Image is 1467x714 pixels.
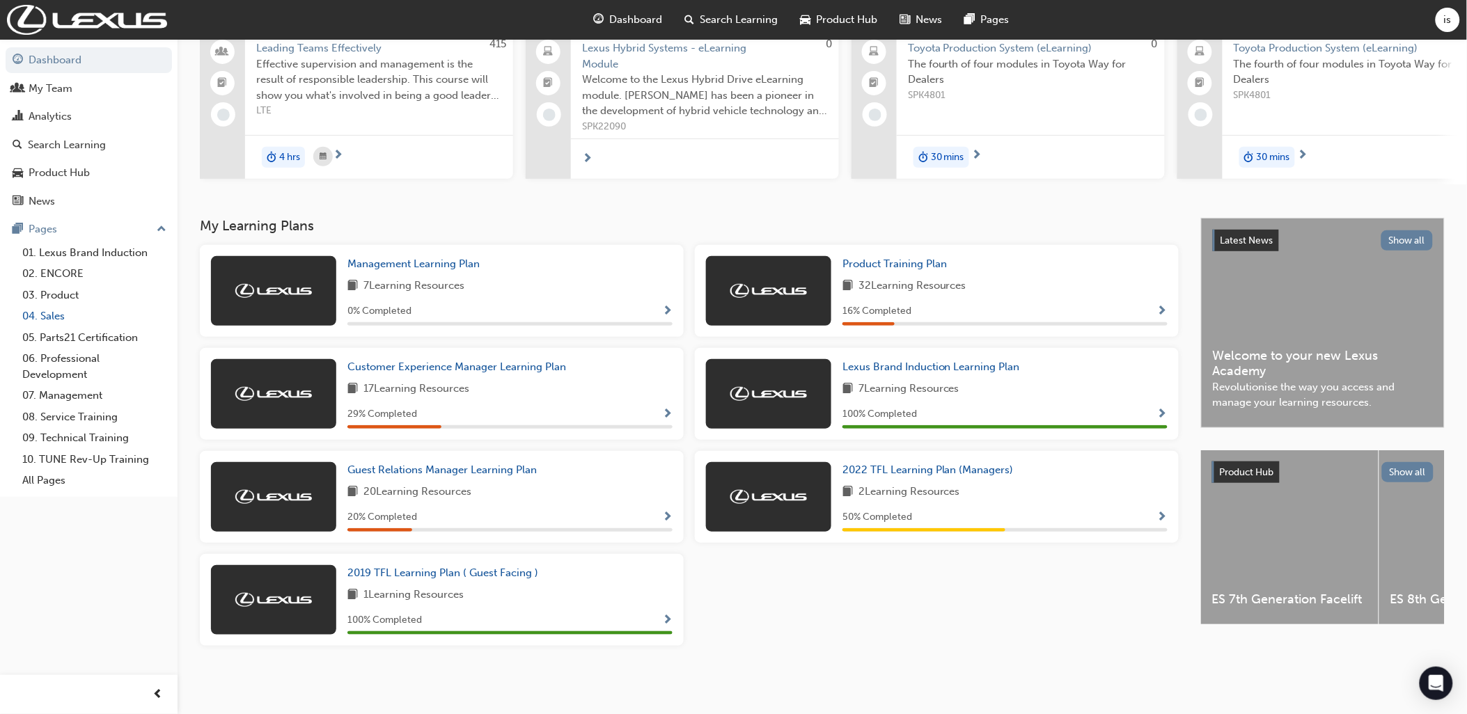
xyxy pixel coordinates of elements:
div: Search Learning [28,137,106,153]
span: next-icon [333,150,343,162]
span: 50 % Completed [842,509,912,525]
span: 1 Learning Resources [363,587,464,604]
span: book-icon [842,484,853,501]
span: 32 Learning Resources [858,278,966,295]
span: prev-icon [153,686,164,704]
a: pages-iconPages [954,6,1021,34]
span: Welcome to the Lexus Hybrid Drive eLearning module. [PERSON_NAME] has been a pioneer in the devel... [582,72,828,119]
img: Trak [235,284,312,298]
a: 05. Parts21 Certification [17,327,172,349]
span: people-icon [13,83,23,95]
span: 0 [826,38,832,50]
span: laptop-icon [544,43,554,61]
img: Trak [730,490,807,504]
a: car-iconProduct Hub [790,6,889,34]
span: learningRecordVerb_NONE-icon [869,109,881,121]
span: next-icon [972,150,982,162]
span: next-icon [582,153,593,166]
span: book-icon [842,381,853,398]
button: Show all [1381,230,1434,251]
span: news-icon [13,196,23,208]
span: 100 % Completed [347,612,422,628]
button: Show Progress [662,303,673,320]
span: Leading Teams Effectively [256,40,502,56]
a: Latest NewsShow all [1213,230,1433,252]
a: Guest Relations Manager Learning Plan [347,462,542,478]
span: 7 Learning Resources [858,381,959,398]
span: 30 mins [931,150,964,166]
span: Lexus Hybrid Systems - eLearning Module [582,40,828,72]
span: Guest Relations Manager Learning Plan [347,463,537,476]
a: Analytics [6,104,172,129]
span: 100 % Completed [842,406,917,422]
span: duration-icon [267,148,276,166]
span: book-icon [347,587,358,604]
span: Revolutionise the way you access and manage your learning resources. [1213,379,1433,411]
span: booktick-icon [218,74,228,93]
img: Trak [235,387,312,401]
a: All Pages [17,470,172,491]
a: Customer Experience Manager Learning Plan [347,359,572,375]
span: Lexus Brand Induction Learning Plan [842,360,1020,373]
img: Trak [730,284,807,298]
span: 16 % Completed [842,303,911,319]
span: ES 7th Generation Facelift [1212,592,1367,608]
a: 03. Product [17,285,172,306]
span: Welcome to your new Lexus Academy [1213,348,1433,379]
span: duration-icon [1244,148,1254,166]
span: Show Progress [1157,306,1168,318]
span: up-icon [157,221,166,239]
a: 01. Lexus Brand Induction [17,242,172,264]
span: Search Learning [700,12,778,28]
div: Analytics [29,109,72,125]
a: Product HubShow all [1212,461,1434,484]
span: The fourth of four modules in Toyota Way for Dealers [908,56,1154,88]
span: SPK4801 [908,88,1154,104]
span: learningRecordVerb_NONE-icon [1195,109,1207,121]
span: pages-icon [13,223,23,236]
span: learningRecordVerb_NONE-icon [543,109,556,121]
a: 04. Sales [17,306,172,327]
a: 09. Technical Training [17,427,172,449]
span: book-icon [347,381,358,398]
span: pages-icon [965,11,975,29]
span: book-icon [842,278,853,295]
button: is [1436,8,1460,32]
span: Show Progress [662,408,673,421]
span: LTE [256,103,502,119]
div: Product Hub [29,165,90,181]
a: 08. Service Training [17,406,172,428]
span: Customer Experience Manager Learning Plan [347,360,566,373]
span: booktick-icon [870,74,879,93]
span: learningRecordVerb_NONE-icon [217,109,230,121]
span: 17 Learning Resources [363,381,469,398]
span: 2022 TFL Learning Plan (Managers) [842,463,1014,476]
img: Trak [7,5,167,35]
a: 02. ENCORE [17,263,172,285]
span: SPK22090 [582,119,828,135]
span: 7 Learning Resources [363,278,464,295]
a: Product Hub [6,160,172,186]
button: Show Progress [1157,509,1168,526]
a: My Team [6,76,172,102]
button: Pages [6,216,172,242]
button: DashboardMy TeamAnalyticsSearch LearningProduct HubNews [6,45,172,216]
a: Latest NewsShow allWelcome to your new Lexus AcademyRevolutionise the way you access and manage y... [1201,218,1445,428]
span: 4 hrs [279,150,300,166]
span: search-icon [685,11,695,29]
a: Product Training Plan [842,256,952,272]
span: 20 % Completed [347,509,417,525]
span: Show Progress [662,511,673,524]
button: Show Progress [1157,303,1168,320]
span: news-icon [900,11,911,29]
button: Show Progress [1157,406,1168,423]
span: book-icon [347,278,358,295]
span: Show Progress [1157,408,1168,421]
a: 0Lexus Hybrid Systems - eLearning ModuleWelcome to the Lexus Hybrid Drive eLearning module. [PERS... [526,29,839,179]
a: Lexus Brand Induction Learning Plan [842,359,1026,375]
div: News [29,193,55,209]
span: Show Progress [662,614,673,627]
span: 20 Learning Resources [363,484,471,501]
